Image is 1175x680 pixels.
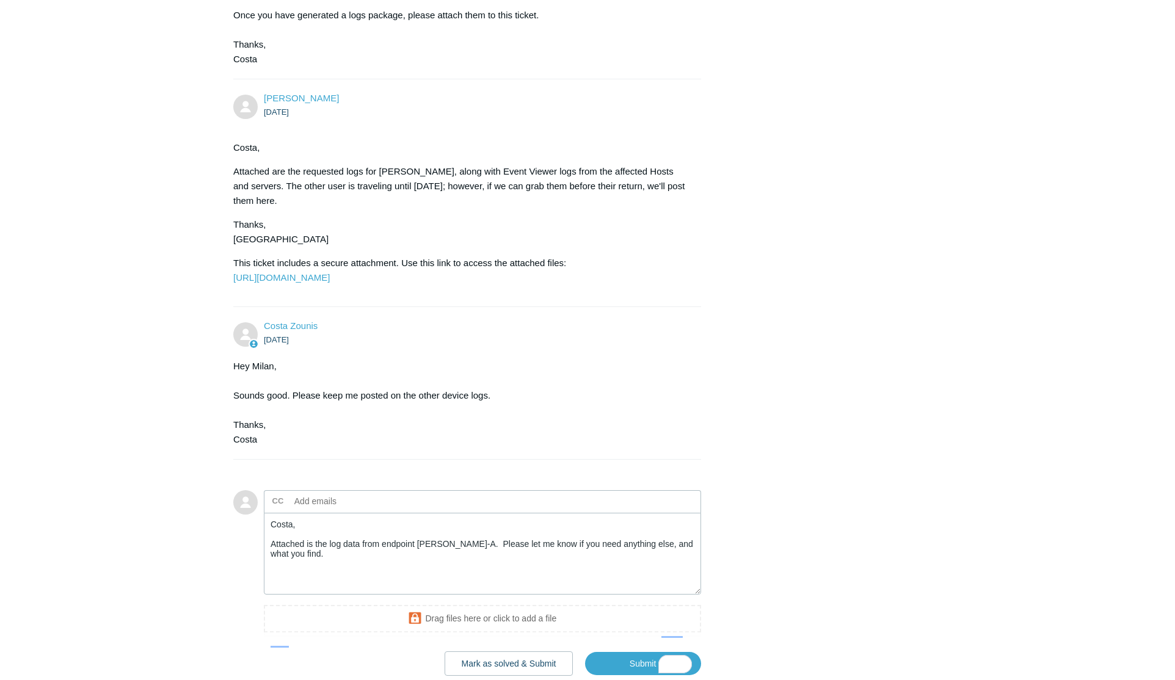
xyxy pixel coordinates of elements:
[264,93,339,103] a: [PERSON_NAME]
[264,335,289,344] time: 10/09/2025, 14:20
[445,651,573,676] button: Mark as solved & Submit
[264,93,339,103] span: Milan Baria
[264,320,318,331] a: Costa Zounis
[233,164,689,208] p: Attached are the requested logs for [PERSON_NAME], along with Event Viewer logs from the affected...
[264,107,289,117] time: 10/09/2025, 13:47
[233,140,689,155] p: Costa,
[233,359,689,447] div: Hey Milan, Sounds good. Please keep me posted on the other device logs. Thanks, Costa
[233,272,330,283] a: [URL][DOMAIN_NAME]
[289,492,421,510] input: Add emails
[233,256,689,285] p: This ticket includes a secure attachment. Use this link to access the attached files:
[264,513,701,595] textarea: To enrich screen reader interactions, please activate Accessibility in Grammarly extension settings
[585,652,701,675] input: Submit
[272,492,284,510] label: CC
[233,217,689,247] p: Thanks, [GEOGRAPHIC_DATA]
